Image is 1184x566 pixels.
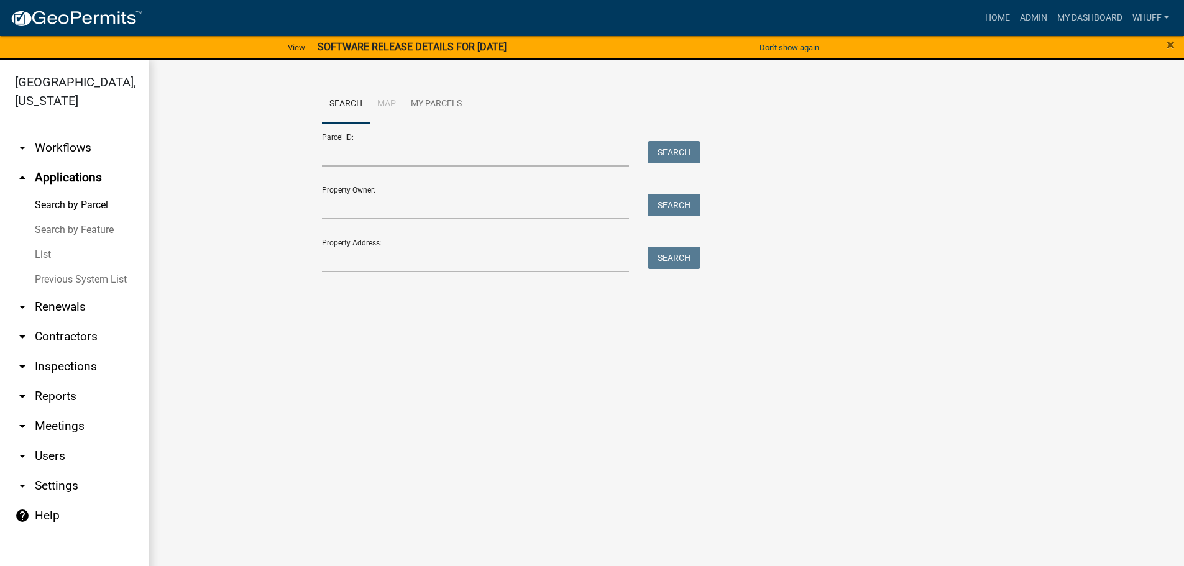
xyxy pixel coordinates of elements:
[318,41,507,53] strong: SOFTWARE RELEASE DETAILS FOR [DATE]
[15,478,30,493] i: arrow_drop_down
[648,247,700,269] button: Search
[283,37,310,58] a: View
[15,329,30,344] i: arrow_drop_down
[403,84,469,124] a: My Parcels
[1052,6,1127,30] a: My Dashboard
[15,508,30,523] i: help
[648,141,700,163] button: Search
[1127,6,1174,30] a: whuff
[1015,6,1052,30] a: Admin
[755,37,824,58] button: Don't show again
[15,299,30,314] i: arrow_drop_down
[648,194,700,216] button: Search
[1167,37,1175,52] button: Close
[15,389,30,404] i: arrow_drop_down
[15,359,30,374] i: arrow_drop_down
[15,140,30,155] i: arrow_drop_down
[15,170,30,185] i: arrow_drop_up
[322,84,370,124] a: Search
[1167,36,1175,53] span: ×
[15,449,30,463] i: arrow_drop_down
[980,6,1015,30] a: Home
[15,419,30,434] i: arrow_drop_down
